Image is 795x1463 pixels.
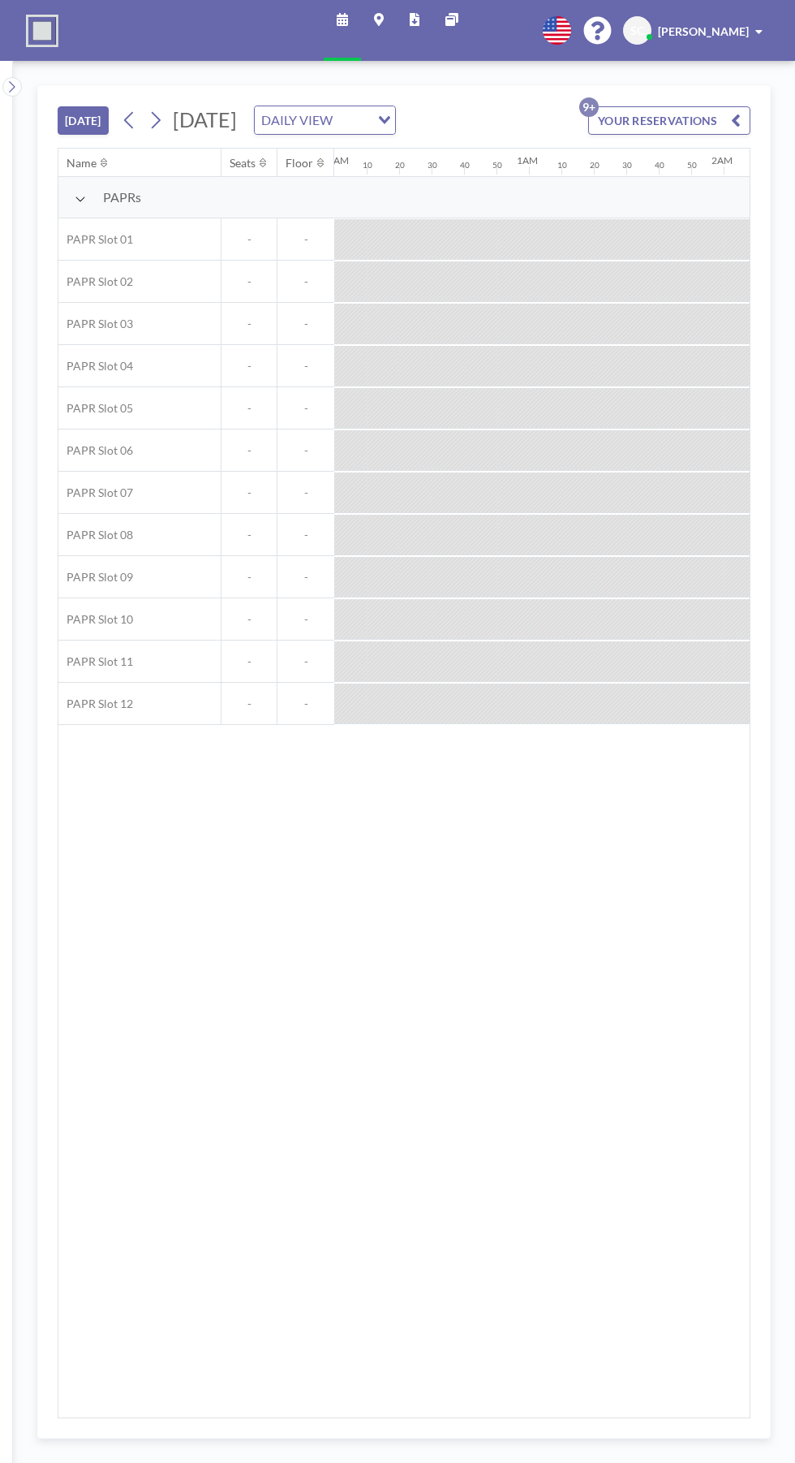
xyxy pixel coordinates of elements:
span: - [221,570,277,585]
span: [PERSON_NAME] [658,24,749,38]
span: PAPR Slot 02 [58,274,133,289]
span: - [221,612,277,627]
div: Floor [286,156,313,170]
span: - [277,317,334,331]
span: SC [630,24,644,38]
span: PAPR Slot 04 [58,359,133,373]
span: - [221,654,277,669]
button: YOUR RESERVATIONS9+ [588,106,750,135]
span: PAPR Slot 11 [58,654,133,669]
span: - [221,443,277,458]
div: 1AM [517,154,538,166]
span: - [221,528,277,542]
span: [DATE] [173,107,237,132]
span: - [277,274,334,289]
span: PAPR Slot 03 [58,317,133,331]
span: - [277,443,334,458]
div: 50 [687,160,697,170]
div: 30 [428,160,437,170]
div: 50 [492,160,502,170]
span: - [221,232,277,247]
span: - [277,232,334,247]
span: - [277,528,334,542]
span: - [221,274,277,289]
span: DAILY VIEW [258,110,336,131]
span: PAPR Slot 08 [58,528,133,542]
img: organization-logo [26,15,58,47]
div: 2AM [711,154,733,166]
div: 20 [395,160,405,170]
span: - [221,486,277,500]
div: 30 [622,160,632,170]
div: 20 [590,160,599,170]
div: 40 [460,160,470,170]
span: - [277,486,334,500]
span: PAPR Slot 01 [58,232,133,247]
input: Search for option [337,110,368,131]
div: 12AM [322,154,349,166]
div: 10 [363,160,372,170]
div: Search for option [255,106,395,134]
span: - [221,359,277,373]
span: PAPR Slot 10 [58,612,133,627]
span: - [277,697,334,711]
span: PAPR Slot 09 [58,570,133,585]
div: 40 [655,160,664,170]
span: PAPRs [103,189,141,205]
span: - [277,612,334,627]
span: - [221,401,277,416]
span: - [277,359,334,373]
span: PAPR Slot 06 [58,443,133,458]
span: - [221,697,277,711]
span: PAPR Slot 12 [58,697,133,711]
div: 10 [557,160,567,170]
span: PAPR Slot 05 [58,401,133,416]
div: Name [67,156,97,170]
div: Seats [230,156,256,170]
span: - [277,570,334,585]
span: - [221,317,277,331]
button: [DATE] [58,106,109,135]
span: - [277,654,334,669]
span: PAPR Slot 07 [58,486,133,500]
span: - [277,401,334,416]
p: 9+ [579,97,599,117]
